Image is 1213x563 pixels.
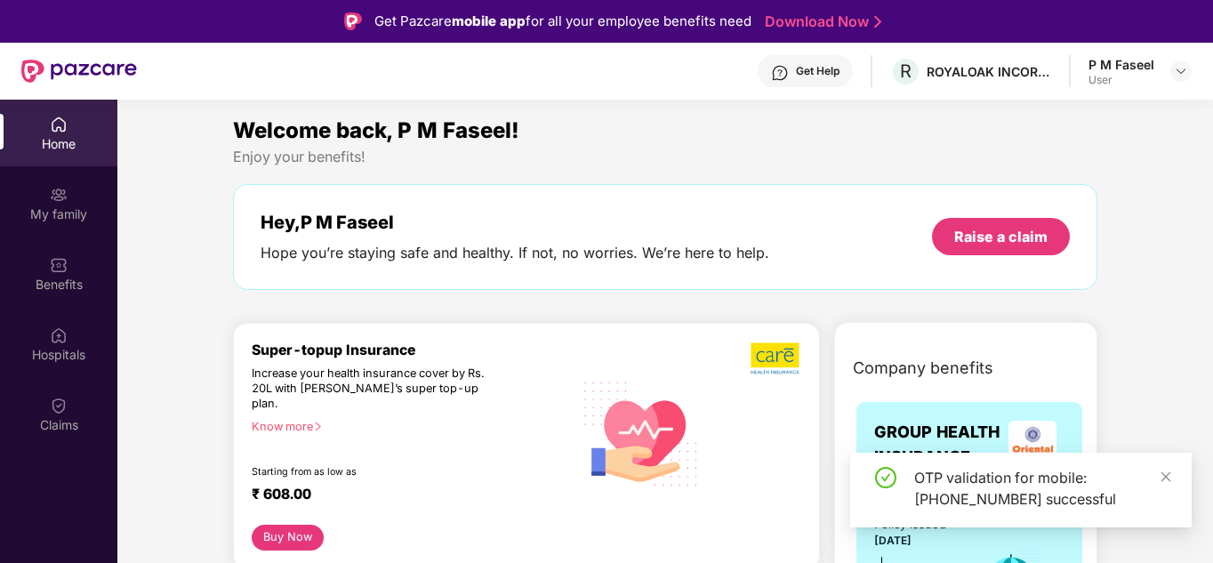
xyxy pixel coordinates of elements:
[50,256,68,274] img: svg+xml;base64,PHN2ZyBpZD0iQmVuZWZpdHMiIHhtbG5zPSJodHRwOi8vd3d3LnczLm9yZy8yMDAwL3N2ZyIgd2lkdGg9Ij...
[50,397,68,414] img: svg+xml;base64,PHN2ZyBpZD0iQ2xhaW0iIHhtbG5zPSJodHRwOi8vd3d3LnczLm9yZy8yMDAwL3N2ZyIgd2lkdGg9IjIwIi...
[954,227,1048,246] div: Raise a claim
[573,363,711,503] img: svg+xml;base64,PHN2ZyB4bWxucz0iaHR0cDovL3d3dy53My5vcmcvMjAwMC9zdmciIHhtbG5zOnhsaW5rPSJodHRwOi8vd3...
[233,148,1097,166] div: Enjoy your benefits!
[853,356,993,381] span: Company benefits
[252,486,555,507] div: ₹ 608.00
[796,64,839,78] div: Get Help
[50,186,68,204] img: svg+xml;base64,PHN2ZyB3aWR0aD0iMjAiIGhlaWdodD0iMjAiIHZpZXdCb3g9IjAgMCAyMCAyMCIgZmlsbD0ibm9uZSIgeG...
[874,534,912,547] span: [DATE]
[771,64,789,82] img: svg+xml;base64,PHN2ZyBpZD0iSGVscC0zMngzMiIgeG1sbnM9Imh0dHA6Ly93d3cudzMub3JnLzIwMDAvc3ZnIiB3aWR0aD...
[1088,73,1154,87] div: User
[927,63,1051,80] div: ROYALOAK INCORPORATION PRIVATE LIMITED
[252,525,324,551] button: Buy Now
[874,420,1000,471] span: GROUP HEALTH INSURANCE
[21,60,137,83] img: New Pazcare Logo
[252,366,495,412] div: Increase your health insurance cover by Rs. 20L with [PERSON_NAME]’s super top-up plan.
[751,342,801,375] img: b5dec4f62d2307b9de63beb79f102df3.png
[1174,64,1188,78] img: svg+xml;base64,PHN2ZyBpZD0iRHJvcGRvd24tMzJ4MzIiIHhtbG5zPSJodHRwOi8vd3d3LnczLm9yZy8yMDAwL3N2ZyIgd2...
[50,326,68,344] img: svg+xml;base64,PHN2ZyBpZD0iSG9zcGl0YWxzIiB4bWxucz0iaHR0cDovL3d3dy53My5vcmcvMjAwMC9zdmciIHdpZHRoPS...
[914,467,1170,510] div: OTP validation for mobile: [PHONE_NUMBER] successful
[1008,421,1056,469] img: insurerLogo
[1160,471,1172,483] span: close
[374,11,751,32] div: Get Pazcare for all your employee benefits need
[261,244,769,262] div: Hope you’re staying safe and healthy. If not, no worries. We’re here to help.
[874,12,881,31] img: Stroke
[261,212,769,233] div: Hey, P M Faseel
[765,12,876,31] a: Download Now
[900,60,912,82] span: R
[252,420,562,432] div: Know more
[252,342,573,358] div: Super-topup Insurance
[452,12,526,29] strong: mobile app
[875,467,896,488] span: check-circle
[313,422,323,431] span: right
[233,117,519,143] span: Welcome back, P M Faseel!
[50,116,68,133] img: svg+xml;base64,PHN2ZyBpZD0iSG9tZSIgeG1sbnM9Imh0dHA6Ly93d3cudzMub3JnLzIwMDAvc3ZnIiB3aWR0aD0iMjAiIG...
[344,12,362,30] img: Logo
[1088,56,1154,73] div: P M Faseel
[252,466,497,479] div: Starting from as low as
